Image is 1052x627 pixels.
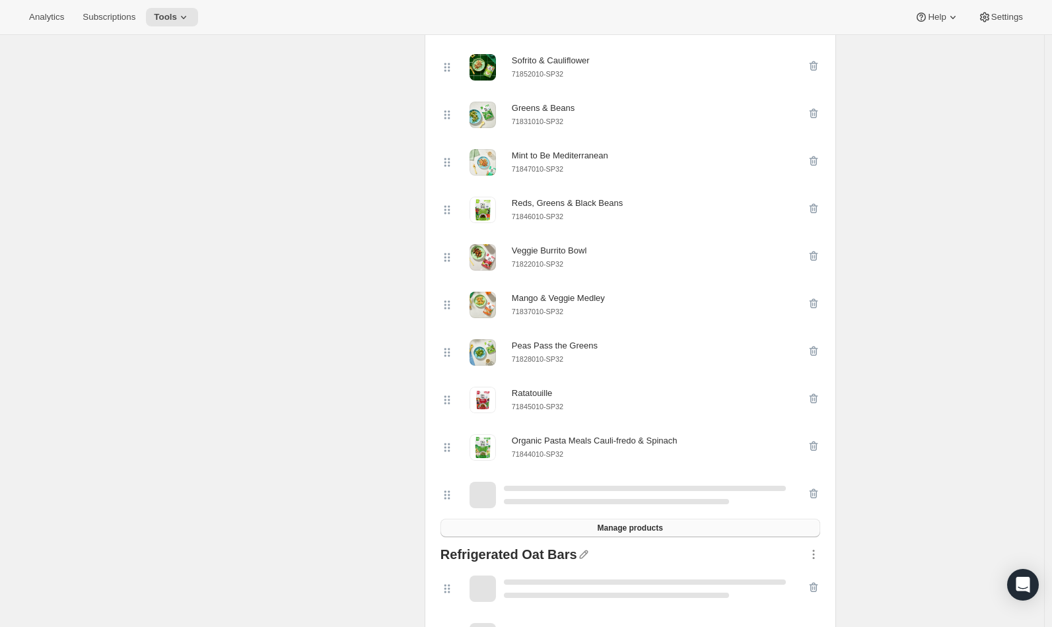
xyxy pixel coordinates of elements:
[512,213,563,220] small: 71846010-SP32
[512,117,563,125] small: 71831010-SP32
[512,54,590,67] div: Sofrito & Cauliflower
[21,8,72,26] button: Analytics
[470,244,496,271] img: Veggie Burrito Bowl
[146,8,198,26] button: Tools
[512,355,563,363] small: 71828010-SP32
[440,548,577,565] div: Refrigerated Oat Bars
[470,54,496,81] img: Sofrito & Cauliflower
[928,12,946,22] span: Help
[83,12,135,22] span: Subscriptions
[512,260,563,268] small: 71822010-SP32
[597,523,662,533] span: Manage products
[154,12,177,22] span: Tools
[29,12,64,22] span: Analytics
[1007,569,1039,601] div: Open Intercom Messenger
[907,8,967,26] button: Help
[470,149,496,176] img: Mint to Be Mediterranean
[440,519,820,537] button: Manage products
[470,339,496,366] img: Peas Pass the Greens
[512,70,563,78] small: 71852010-SP32
[470,102,496,128] img: Greens & Beans
[970,8,1031,26] button: Settings
[512,197,623,210] div: Reds, Greens & Black Beans
[512,339,598,352] div: Peas Pass the Greens
[470,197,496,223] img: Reds, Greens & Black Beans
[512,308,563,315] small: 71837010-SP32
[512,149,608,162] div: Mint to Be Mediterranean
[512,434,678,447] div: Organic Pasta Meals Cauli-fredo & Spinach
[512,102,575,115] div: Greens & Beans
[470,387,496,413] img: Ratatouille
[512,292,605,305] div: Mango & Veggie Medley
[991,12,1023,22] span: Settings
[512,387,563,400] div: Ratatouille
[512,450,563,458] small: 71844010-SP32
[512,165,563,173] small: 71847010-SP32
[512,244,586,257] div: Veggie Burrito Bowl
[75,8,143,26] button: Subscriptions
[512,403,563,411] small: 71845010-SP32
[470,434,496,461] img: Organic Pasta Meals Cauli-fredo & Spinach
[470,292,496,318] img: Mango & Veggie Medley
